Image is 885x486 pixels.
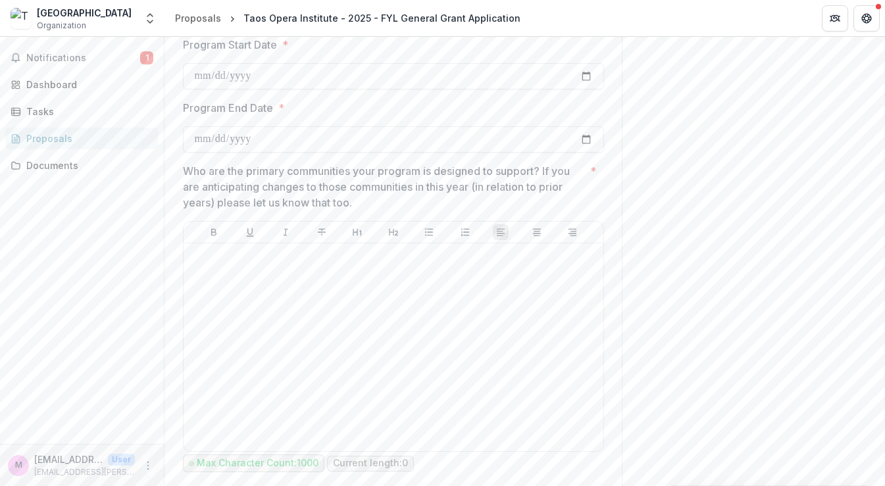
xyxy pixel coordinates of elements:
[15,461,22,470] div: mark.craig@taosoi.org
[5,155,159,176] a: Documents
[170,9,226,28] a: Proposals
[108,454,135,466] p: User
[5,47,159,68] button: Notifications1
[529,224,545,240] button: Align Center
[34,466,135,478] p: [EMAIL_ADDRESS][PERSON_NAME][DOMAIN_NAME]
[141,5,159,32] button: Open entity switcher
[243,11,520,25] div: Taos Opera Institute - 2025 - FYL General Grant Application
[170,9,526,28] nav: breadcrumb
[386,224,401,240] button: Heading 2
[457,224,473,240] button: Ordered List
[493,224,509,240] button: Align Left
[26,53,140,64] span: Notifications
[34,452,103,466] p: [EMAIL_ADDRESS][PERSON_NAME][DOMAIN_NAME]
[242,224,258,240] button: Underline
[5,128,159,149] a: Proposals
[26,158,148,172] div: Documents
[26,132,148,145] div: Proposals
[822,5,848,32] button: Partners
[314,224,330,240] button: Strike
[206,224,222,240] button: Bold
[183,100,273,116] p: Program End Date
[140,458,156,474] button: More
[5,101,159,122] a: Tasks
[140,51,153,64] span: 1
[183,37,277,53] p: Program Start Date
[853,5,880,32] button: Get Help
[26,78,148,91] div: Dashboard
[11,8,32,29] img: Taos Opera Institute
[37,20,86,32] span: Organization
[333,458,408,469] p: Current length: 0
[37,6,132,20] div: [GEOGRAPHIC_DATA]
[278,224,293,240] button: Italicize
[26,105,148,118] div: Tasks
[5,74,159,95] a: Dashboard
[183,163,585,210] p: Who are the primary communities your program is designed to support? If you are anticipating chan...
[565,224,580,240] button: Align Right
[349,224,365,240] button: Heading 1
[421,224,437,240] button: Bullet List
[175,11,221,25] div: Proposals
[197,458,318,469] p: Max Character Count: 1000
